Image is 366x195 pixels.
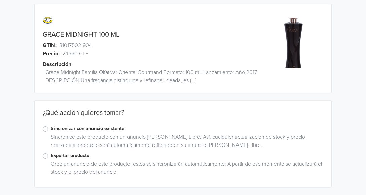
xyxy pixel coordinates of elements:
label: Sincronizar con anuncio existente [51,125,323,132]
span: Descripción [43,60,71,68]
span: 810175021904 [59,41,92,50]
label: Exportar producto [51,152,323,159]
span: Grace Midnight Familia Olfativa: Oriental Gourmand Formato: 100 ml. Lanzamiento: Año 2017 DESCRIP... [45,68,265,85]
span: 24990 CLP [62,50,88,58]
span: Precio: [43,50,60,58]
a: GRACE MIDNIGHT 100 ML [43,31,119,39]
img: product_image [269,18,320,68]
div: Cree un anuncio de este producto, estos se sincronizarán automáticamente. A partir de ese momento... [48,160,323,179]
div: ¿Qué acción quieres tomar? [35,109,331,125]
div: Sincronice este producto con un anuncio [PERSON_NAME] Libre. Así, cualquier actualización de stoc... [48,133,323,152]
span: GTIN: [43,41,57,50]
